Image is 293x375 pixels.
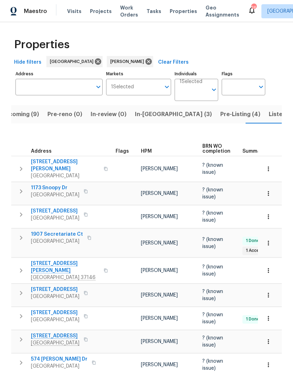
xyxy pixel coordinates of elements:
[243,248,273,254] span: 1 Accepted
[14,58,41,67] span: Hide filters
[91,109,126,119] span: In-review (0)
[31,286,79,293] span: [STREET_ADDRESS]
[170,8,197,15] span: Properties
[220,109,260,119] span: Pre-Listing (4)
[31,363,87,370] span: [GEOGRAPHIC_DATA]
[141,339,178,344] span: [PERSON_NAME]
[202,237,223,249] span: ? (known issue)
[256,82,266,92] button: Open
[31,149,52,154] span: Address
[141,191,178,196] span: [PERSON_NAME]
[202,187,223,199] span: ? (known issue)
[31,172,99,179] span: [GEOGRAPHIC_DATA]
[67,8,82,15] span: Visits
[31,316,79,323] span: [GEOGRAPHIC_DATA]
[31,309,79,316] span: [STREET_ADDRESS]
[209,85,219,95] button: Open
[222,72,265,76] label: Flags
[202,336,223,348] span: ? (known issue)
[141,268,178,273] span: [PERSON_NAME]
[251,4,256,11] div: 26
[31,184,79,191] span: 1173 Snoopy Dr
[1,109,39,119] span: Upcoming (9)
[202,359,223,371] span: ? (known issue)
[31,215,79,222] span: [GEOGRAPHIC_DATA]
[11,56,44,69] button: Hide filters
[175,72,218,76] label: Individuals
[141,241,178,246] span: [PERSON_NAME]
[242,149,265,154] span: Summary
[31,293,79,300] span: [GEOGRAPHIC_DATA]
[243,238,262,244] span: 1 Done
[15,72,103,76] label: Address
[243,316,262,322] span: 1 Done
[116,149,129,154] span: Flags
[31,208,79,215] span: [STREET_ADDRESS]
[141,316,178,321] span: [PERSON_NAME]
[31,356,87,363] span: 574 [PERSON_NAME] Dr
[162,82,172,92] button: Open
[155,56,191,69] button: Clear Filters
[93,82,103,92] button: Open
[31,238,83,245] span: [GEOGRAPHIC_DATA]
[50,58,96,65] span: [GEOGRAPHIC_DATA]
[202,289,223,301] span: ? (known issue)
[107,56,153,67] div: [PERSON_NAME]
[202,211,223,223] span: ? (known issue)
[14,41,70,48] span: Properties
[110,58,147,65] span: [PERSON_NAME]
[180,79,202,85] span: 1 Selected
[141,149,152,154] span: HPM
[47,109,82,119] span: Pre-reno (0)
[31,231,83,238] span: 1907 Secretariate Ct
[158,58,189,67] span: Clear Filters
[90,8,112,15] span: Projects
[202,312,223,324] span: ? (known issue)
[202,144,230,154] span: BRN WO completion
[141,166,178,171] span: [PERSON_NAME]
[46,56,103,67] div: [GEOGRAPHIC_DATA]
[31,158,99,172] span: [STREET_ADDRESS][PERSON_NAME]
[24,8,47,15] span: Maestro
[141,293,178,298] span: [PERSON_NAME]
[135,109,212,119] span: In-[GEOGRAPHIC_DATA] (3)
[120,4,138,18] span: Work Orders
[146,9,161,14] span: Tasks
[206,4,239,18] span: Geo Assignments
[202,163,223,175] span: ? (known issue)
[202,265,223,277] span: ? (known issue)
[111,84,134,90] span: 1 Selected
[141,214,178,219] span: [PERSON_NAME]
[106,72,171,76] label: Markets
[31,191,79,198] span: [GEOGRAPHIC_DATA]
[141,362,178,367] span: [PERSON_NAME]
